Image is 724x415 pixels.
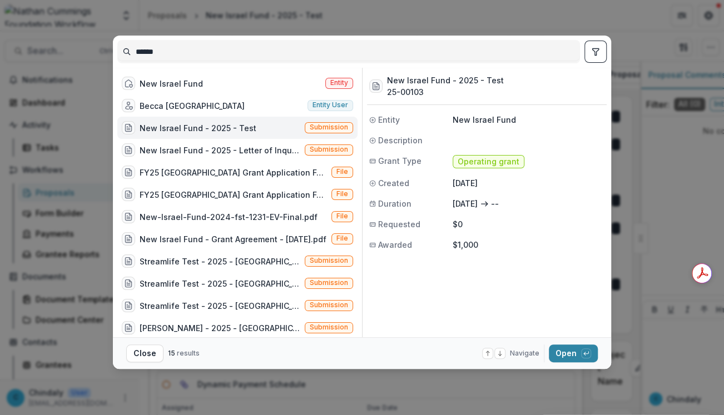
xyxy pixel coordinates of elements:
span: File [336,168,348,176]
span: Entity [330,79,348,87]
div: New Israel Fund [140,78,203,89]
h3: 25-00103 [387,86,504,98]
span: Description [378,134,423,146]
span: Awarded [378,239,412,251]
span: 15 [168,349,175,357]
span: Submission [310,123,348,131]
div: New Israel Fund - 2025 - Test [140,122,256,134]
p: -- [491,198,499,209]
span: File [336,234,348,242]
button: Close [126,344,163,362]
span: Entity user [313,101,348,109]
span: Operating grant [458,157,519,167]
div: Streamlife Test - 2025 - [GEOGRAPHIC_DATA]-[GEOGRAPHIC_DATA] Funding New Request Application (tes... [140,278,300,289]
div: Becca [GEOGRAPHIC_DATA] [140,100,245,112]
span: Requested [378,218,420,230]
p: $0 [453,218,604,230]
p: [DATE] [453,177,604,189]
button: toggle filters [584,41,607,63]
span: Entity [378,114,400,126]
span: File [336,190,348,198]
span: Submission [310,146,348,153]
p: [DATE] [453,198,478,209]
span: Created [378,177,409,189]
p: New Israel Fund [453,114,604,126]
h3: New Israel Fund - 2025 - Test [387,74,504,86]
p: $1,000 [453,239,604,251]
div: Streamlife Test - 2025 - [GEOGRAPHIC_DATA]-[GEOGRAPHIC_DATA] Funding New Request Application [140,256,300,267]
div: [PERSON_NAME] - 2025 - [GEOGRAPHIC_DATA]-[GEOGRAPHIC_DATA] Funding New Request Application [140,322,300,334]
span: Submission [310,279,348,287]
div: New-Israel-Fund-2024-fst-1231-EV-Final.pdf [140,211,318,223]
span: Submission [310,301,348,309]
div: FY25 [GEOGRAPHIC_DATA] Grant Application Form.docx [140,189,327,201]
span: File [336,212,348,220]
span: Duration [378,198,411,209]
span: results [177,349,200,357]
div: New Israel Fund - Grant Agreement - [DATE].pdf [140,233,326,245]
button: Open [549,344,598,362]
span: Submission [310,323,348,331]
div: Streamlife Test - 2025 - [GEOGRAPHIC_DATA]-[GEOGRAPHIC_DATA] Funding New Request Application [140,300,300,312]
span: Navigate [510,348,539,358]
span: Submission [310,257,348,264]
span: Grant Type [378,155,421,167]
div: New Israel Fund - 2025 - Letter of Inquiry [140,144,300,156]
div: FY25 [GEOGRAPHIC_DATA] Grant Application Form.docx [140,167,327,178]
